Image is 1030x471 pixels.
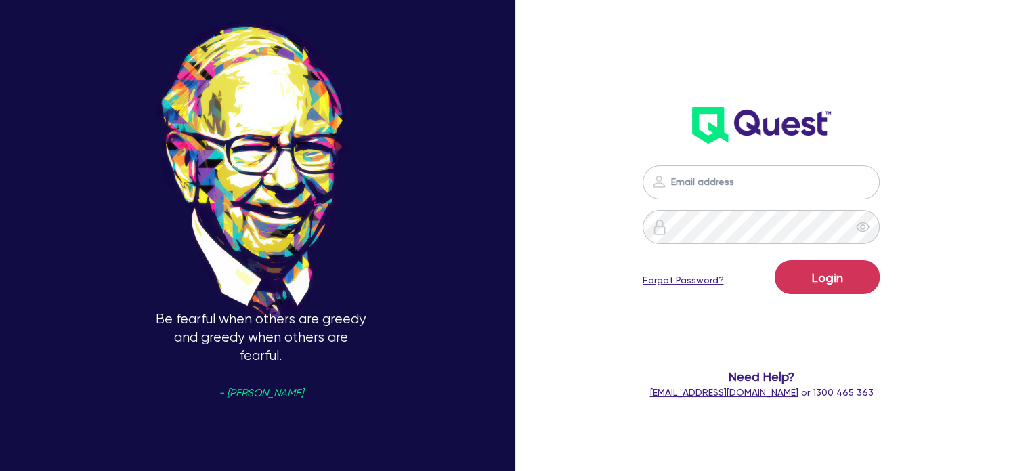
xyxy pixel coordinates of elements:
span: eye [856,220,870,234]
span: Need Help? [628,367,895,386]
img: icon-password [651,219,668,235]
span: - [PERSON_NAME] [219,388,303,398]
button: Login [775,260,880,294]
img: wH2k97JdezQIQAAAABJRU5ErkJggg== [692,107,831,144]
a: Forgot Password? [643,273,723,287]
img: icon-password [651,173,667,190]
a: [EMAIL_ADDRESS][DOMAIN_NAME] [649,387,798,398]
input: Email address [643,165,880,199]
span: or 1300 465 363 [649,387,873,398]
